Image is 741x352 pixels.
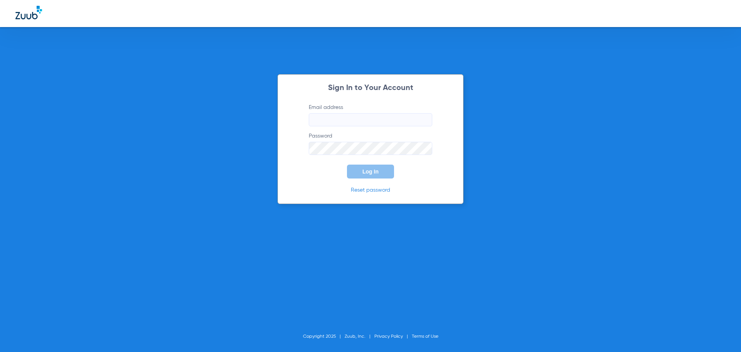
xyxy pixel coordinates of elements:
a: Privacy Policy [374,334,403,339]
h2: Sign In to Your Account [297,84,444,92]
input: Password [309,142,432,155]
input: Email address [309,113,432,126]
a: Terms of Use [412,334,438,339]
label: Email address [309,104,432,126]
img: Zuub Logo [15,6,42,19]
li: Zuub, Inc. [345,333,374,340]
li: Copyright 2025 [303,333,345,340]
a: Reset password [351,187,390,193]
button: Log In [347,165,394,179]
label: Password [309,132,432,155]
span: Log In [362,168,379,175]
